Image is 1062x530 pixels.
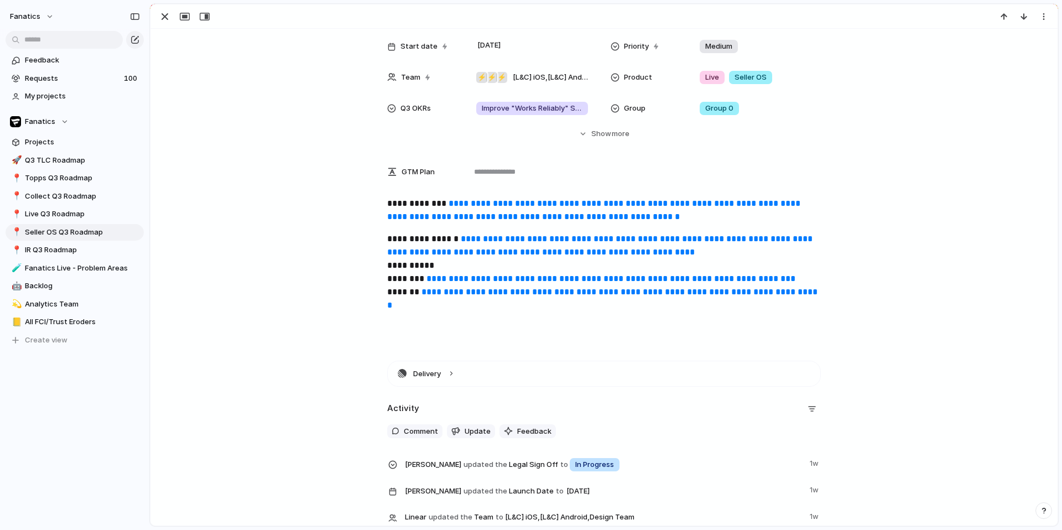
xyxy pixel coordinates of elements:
[505,512,634,523] span: [L&C] iOS , [L&C] Android , Design Team
[475,39,504,52] span: [DATE]
[556,486,564,497] span: to
[482,103,582,114] span: Improve "Works Reliably" Satisfaction from 60% to 80%
[387,124,821,144] button: Showmore
[401,72,420,83] span: Team
[810,456,821,469] span: 1w
[6,314,144,330] a: 📒All FCI/Trust Eroders
[6,113,144,130] button: Fanatics
[517,426,551,437] span: Feedback
[400,103,431,114] span: Q3 OKRs
[624,41,649,52] span: Priority
[10,209,21,220] button: 📍
[12,244,19,257] div: 📍
[6,242,144,258] a: 📍IR Q3 Roadmap
[10,299,21,310] button: 💫
[513,72,588,83] span: [L&C] iOS , [L&C] Android , Design Team
[12,190,19,202] div: 📍
[12,208,19,221] div: 📍
[705,41,732,52] span: Medium
[6,296,144,313] div: 💫Analytics Team
[705,103,733,114] span: Group 0
[402,167,435,178] span: GTM Plan
[735,72,767,83] span: Seller OS
[124,73,139,84] span: 100
[25,209,140,220] span: Live Q3 Roadmap
[387,424,442,439] button: Comment
[25,316,140,328] span: All FCI/Trust Eroders
[6,52,144,69] a: Feedback
[405,512,426,523] span: Linear
[25,263,140,274] span: Fanatics Live - Problem Areas
[405,509,803,524] span: Team
[6,170,144,186] a: 📍Topps Q3 Roadmap
[10,11,40,22] span: fanatics
[6,260,144,277] a: 🧪Fanatics Live - Problem Areas
[12,298,19,310] div: 💫
[25,173,140,184] span: Topps Q3 Roadmap
[388,361,820,386] button: Delivery
[476,72,487,83] div: ⚡
[464,459,507,470] span: updated the
[6,88,144,105] a: My projects
[405,486,461,497] span: [PERSON_NAME]
[6,278,144,294] a: 🤖Backlog
[464,486,507,497] span: updated the
[404,426,438,437] span: Comment
[465,426,491,437] span: Update
[6,70,144,87] a: Requests100
[10,263,21,274] button: 🧪
[6,134,144,150] a: Projects
[10,173,21,184] button: 📍
[560,459,568,470] span: to
[25,137,140,148] span: Projects
[564,485,593,498] span: [DATE]
[25,191,140,202] span: Collect Q3 Roadmap
[400,41,438,52] span: Start date
[447,424,495,439] button: Update
[25,91,140,102] span: My projects
[405,456,803,472] span: Legal Sign Off
[25,73,121,84] span: Requests
[6,152,144,169] a: 🚀Q3 TLC Roadmap
[10,280,21,292] button: 🤖
[6,188,144,205] a: 📍Collect Q3 Roadmap
[705,72,719,83] span: Live
[624,72,652,83] span: Product
[575,459,614,470] span: In Progress
[12,226,19,238] div: 📍
[25,280,140,292] span: Backlog
[25,335,67,346] span: Create view
[486,72,497,83] div: ⚡
[496,512,503,523] span: to
[25,227,140,238] span: Seller OS Q3 Roadmap
[6,206,144,222] a: 📍Live Q3 Roadmap
[10,155,21,166] button: 🚀
[25,299,140,310] span: Analytics Team
[25,116,55,127] span: Fanatics
[10,191,21,202] button: 📍
[499,424,556,439] button: Feedback
[387,402,419,415] h2: Activity
[12,172,19,185] div: 📍
[10,316,21,328] button: 📒
[12,316,19,329] div: 📒
[6,224,144,241] div: 📍Seller OS Q3 Roadmap
[12,262,19,274] div: 🧪
[496,72,507,83] div: ⚡
[5,8,60,25] button: fanatics
[25,245,140,256] span: IR Q3 Roadmap
[12,280,19,293] div: 🤖
[591,128,611,139] span: Show
[405,482,803,499] span: Launch Date
[612,128,629,139] span: more
[405,459,461,470] span: [PERSON_NAME]
[10,245,21,256] button: 📍
[10,227,21,238] button: 📍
